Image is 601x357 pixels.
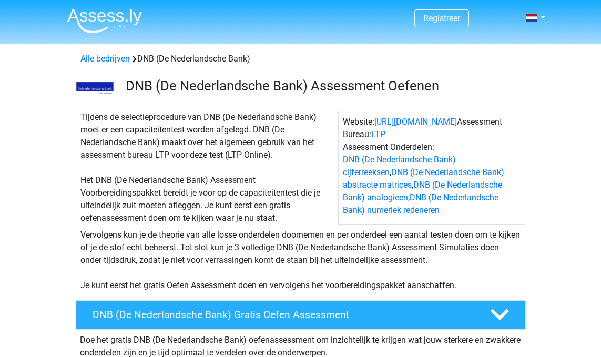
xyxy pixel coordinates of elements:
[80,54,130,64] a: Alle bedrijven
[76,53,525,65] div: DNB (De Nederlandsche Bank)
[343,180,502,202] a: DNB (De Nederlandsche Bank) analogieen
[72,300,530,330] a: DNB (De Nederlandsche Bank) Gratis Oefen Assessment
[343,192,498,215] a: DNB (De Nederlandsche Bank) numeriek redeneren
[338,111,525,225] div: Website: Assessment Bureau: Assessment Onderdelen: , , ,
[76,229,525,292] div: Vervolgens kun je de theorie van alle losse onderdelen doornemen en per onderdeel een aantal test...
[126,78,517,94] h3: DNB (De Nederlandsche Bank) Assessment Oefenen
[374,117,457,127] a: [URL][DOMAIN_NAME]
[343,167,504,190] a: DNB (De Nederlandsche Bank) abstracte matrices
[371,129,385,139] a: LTP
[67,8,142,33] img: Assessly
[93,309,473,321] h4: DNB (De Nederlandsche Bank) Gratis Oefen Assessment
[343,155,456,177] a: DNB (De Nederlandsche Bank) cijferreeksen
[423,13,460,23] a: Registreer
[76,111,338,225] div: Tijdens de selectieprocedure van DNB (De Nederlandsche Bank) moet er een capaciteitentest worden ...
